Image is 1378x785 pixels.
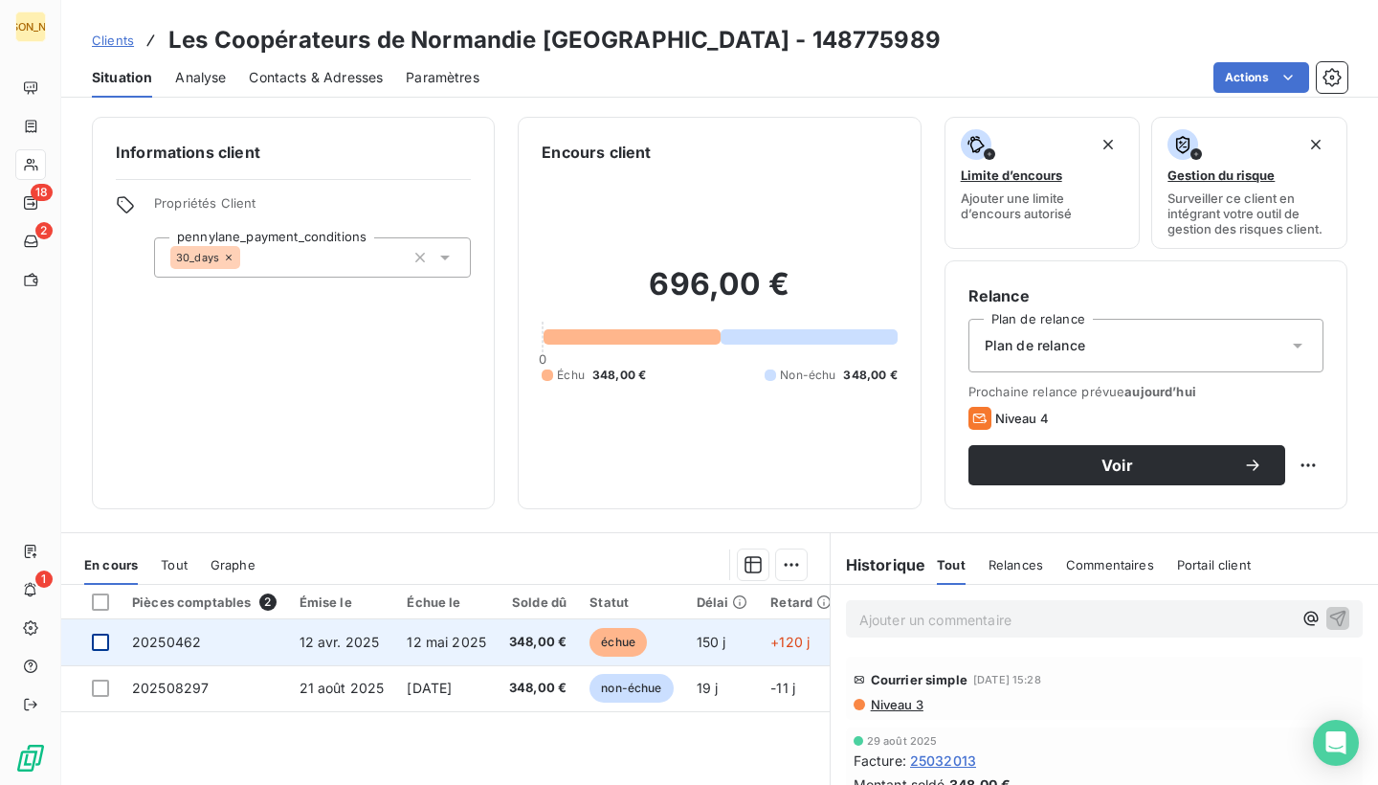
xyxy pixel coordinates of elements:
span: Prochaine relance prévue [968,384,1323,399]
h6: Relance [968,284,1323,307]
span: Relances [989,557,1043,572]
span: Non-échu [780,367,835,384]
span: 348,00 € [509,633,567,652]
span: Situation [92,68,152,87]
span: aujourd’hui [1124,384,1196,399]
span: Voir [991,458,1243,473]
span: [DATE] 15:28 [973,674,1041,685]
h3: Les Coopérateurs de Normandie [GEOGRAPHIC_DATA] - 148775989 [168,23,941,57]
span: +120 j [770,634,810,650]
span: Niveau 4 [995,411,1049,426]
span: Échu [557,367,585,384]
span: Facture : [854,751,906,771]
span: 348,00 € [509,679,567,698]
span: Gestion du risque [1167,168,1275,183]
span: 29 août 2025 [867,735,938,747]
button: Gestion du risqueSurveiller ce client en intégrant votre outil de gestion des risques client. [1151,117,1347,249]
h2: 696,00 € [542,265,897,323]
div: Statut [589,594,673,610]
span: Ajouter une limite d’encours autorisé [961,191,1124,221]
div: Pièces comptables [132,594,277,611]
span: 2 [259,594,277,611]
span: Tout [937,557,966,572]
div: Solde dû [509,594,567,610]
h6: Informations client [116,141,471,164]
button: Actions [1213,62,1309,93]
div: Open Intercom Messenger [1313,720,1359,766]
span: -11 j [770,680,795,696]
h6: Encours client [542,141,651,164]
span: 20250462 [132,634,201,650]
span: 348,00 € [592,367,646,384]
span: Paramètres [406,68,479,87]
h6: Historique [831,553,926,576]
span: 25032013 [910,751,976,771]
span: 0 [539,351,546,367]
span: Surveiller ce client en intégrant votre outil de gestion des risques client. [1167,191,1331,236]
span: En cours [84,557,138,572]
span: Clients [92,33,134,48]
div: Délai [697,594,748,610]
span: Commentaires [1066,557,1154,572]
span: Limite d’encours [961,168,1062,183]
span: Courrier simple [871,672,967,687]
span: non-échue [589,674,673,703]
div: Retard [770,594,832,610]
button: Voir [968,445,1285,485]
span: 30_days [176,252,219,263]
span: 2 [35,222,53,239]
span: 12 avr. 2025 [300,634,380,650]
img: Logo LeanPay [15,743,46,774]
div: [PERSON_NAME] [15,11,46,42]
a: Clients [92,31,134,50]
span: Graphe [211,557,256,572]
button: Limite d’encoursAjouter une limite d’encours autorisé [945,117,1141,249]
span: Tout [161,557,188,572]
span: Niveau 3 [869,697,923,712]
span: Contacts & Adresses [249,68,383,87]
span: 1 [35,571,53,588]
span: Propriétés Client [154,195,471,222]
span: Analyse [175,68,226,87]
span: 348,00 € [843,367,897,384]
span: 12 mai 2025 [407,634,486,650]
span: 202508297 [132,680,209,696]
span: 21 août 2025 [300,680,385,696]
span: 18 [31,184,53,201]
span: Plan de relance [985,336,1085,355]
span: 150 j [697,634,726,650]
span: 19 j [697,680,719,696]
input: Ajouter une valeur [240,249,256,266]
span: [DATE] [407,680,452,696]
div: Échue le [407,594,486,610]
span: Portail client [1177,557,1251,572]
span: échue [589,628,647,657]
div: Émise le [300,594,385,610]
